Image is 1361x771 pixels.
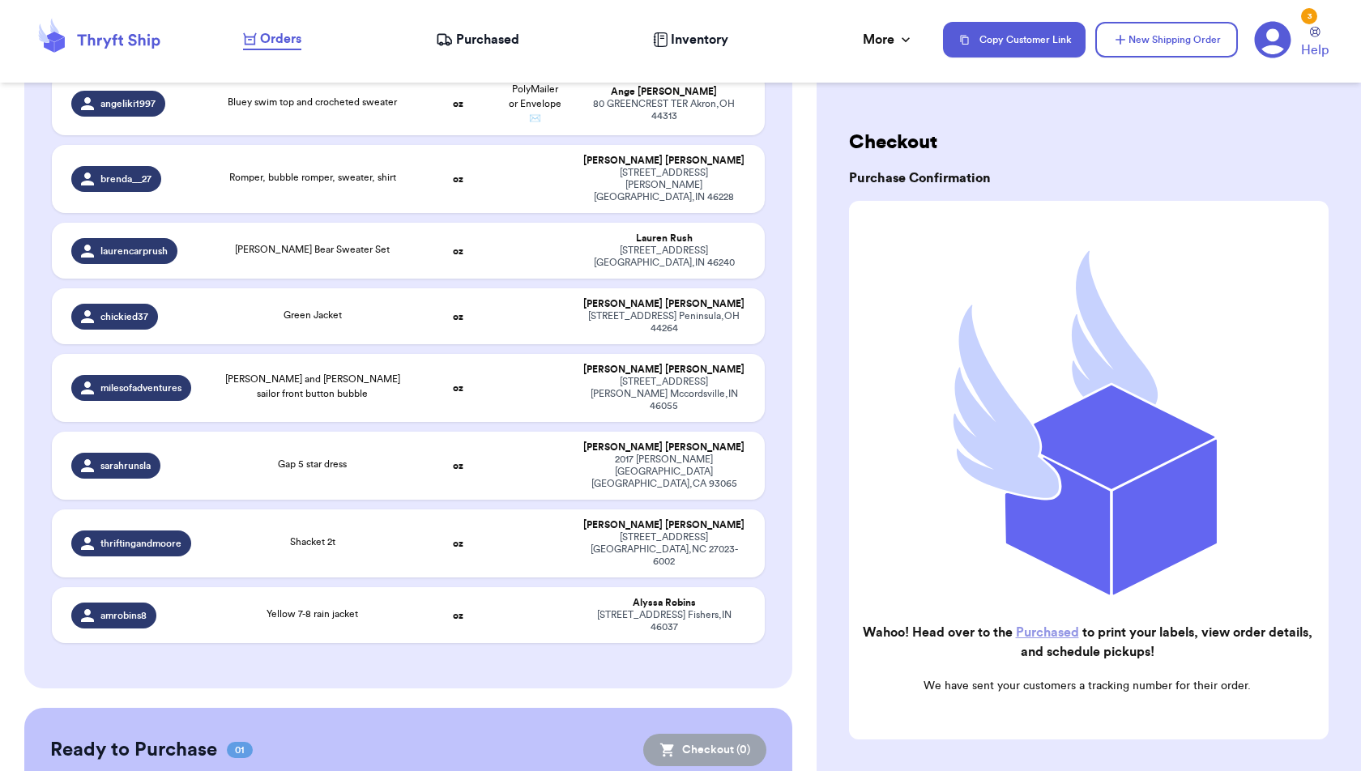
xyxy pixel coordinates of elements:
[436,30,519,49] a: Purchased
[243,29,301,50] a: Orders
[582,519,744,531] div: [PERSON_NAME] [PERSON_NAME]
[582,609,744,633] div: [STREET_ADDRESS] Fishers , IN 46037
[225,374,400,398] span: [PERSON_NAME] and [PERSON_NAME] sailor front button bubble
[227,742,253,758] span: 01
[453,174,463,184] strong: oz
[453,539,463,548] strong: oz
[100,173,151,185] span: brenda__27
[100,609,147,622] span: amrobins8
[582,232,744,245] div: Lauren Rush
[290,537,335,547] span: Shacket 2t
[1301,40,1329,60] span: Help
[235,245,390,254] span: [PERSON_NAME] Bear Sweater Set
[582,86,744,98] div: Ange [PERSON_NAME]
[100,381,181,394] span: milesofadventures
[582,364,744,376] div: [PERSON_NAME] [PERSON_NAME]
[582,597,744,609] div: Alyssa Robins
[582,245,744,269] div: [STREET_ADDRESS] [GEOGRAPHIC_DATA] , IN 46240
[1301,8,1317,24] div: 3
[100,537,181,550] span: thriftingandmoore
[453,611,463,620] strong: oz
[260,29,301,49] span: Orders
[582,298,744,310] div: [PERSON_NAME] [PERSON_NAME]
[1016,626,1079,639] a: Purchased
[453,461,463,471] strong: oz
[456,30,519,49] span: Purchased
[653,30,728,49] a: Inventory
[100,310,148,323] span: chickied37
[284,310,342,320] span: Green Jacket
[943,22,1086,58] button: Copy Customer Link
[100,97,156,110] span: angeliki1997
[582,310,744,334] div: [STREET_ADDRESS] Peninsula , OH 44264
[50,737,217,763] h2: Ready to Purchase
[1254,21,1291,58] a: 3
[643,734,766,766] button: Checkout (0)
[582,441,744,454] div: [PERSON_NAME] [PERSON_NAME]
[1301,27,1329,60] a: Help
[862,678,1312,694] p: We have sent your customers a tracking number for their order.
[453,383,463,393] strong: oz
[582,376,744,412] div: [STREET_ADDRESS][PERSON_NAME] Mccordsville , IN 46055
[453,312,463,322] strong: oz
[582,531,744,568] div: [STREET_ADDRESS] [GEOGRAPHIC_DATA] , NC 27023-6002
[863,30,914,49] div: More
[228,97,397,107] span: Bluey swim top and crocheted sweater
[582,155,744,167] div: [PERSON_NAME] [PERSON_NAME]
[1095,22,1238,58] button: New Shipping Order
[582,98,744,122] div: 80 GREENCREST TER Akron , OH 44313
[849,168,1329,188] h3: Purchase Confirmation
[849,130,1329,155] h2: Checkout
[100,245,168,258] span: laurencarprush
[509,84,561,123] span: PolyMailer or Envelope ✉️
[582,454,744,490] div: 2017 [PERSON_NAME][GEOGRAPHIC_DATA] [GEOGRAPHIC_DATA] , CA 93065
[453,99,463,109] strong: oz
[862,623,1312,662] h2: Wahoo! Head over to the to print your labels, view order details, and schedule pickups!
[267,609,358,619] span: Yellow 7-8 rain jacket
[229,173,396,182] span: Romper, bubble romper, sweater, shirt
[453,246,463,256] strong: oz
[100,459,151,472] span: sarahrunsla
[671,30,728,49] span: Inventory
[582,167,744,203] div: [STREET_ADDRESS][PERSON_NAME] [GEOGRAPHIC_DATA] , IN 46228
[278,459,347,469] span: Gap 5 star dress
